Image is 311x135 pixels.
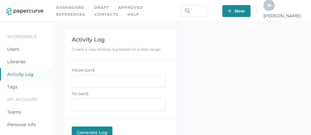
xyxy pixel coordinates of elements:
span: [PERSON_NAME] [263,13,304,24]
a: Users [7,46,19,52]
img: plus-white.e19ec114.svg [228,9,231,13]
button: New [222,5,251,17]
input: Search Workspace [181,5,207,17]
div: help [127,11,139,18]
span: New [228,5,245,17]
a: Personal Info [7,122,36,127]
i: arrow_right [267,19,271,23]
a: Activity Log [7,71,34,77]
a: References [56,11,85,18]
span: FROM DATE [72,68,95,73]
a: Tags [7,84,18,90]
div: Activity Log [72,36,169,43]
span: J K [267,3,272,8]
a: Teams [7,109,21,115]
div: Create a new activity log based on a date range. [72,47,169,52]
a: Contacts [95,11,118,18]
a: Approved [118,4,143,11]
a: Libraries [7,59,26,65]
img: papercurve-logo-colour.7244d18c.svg [7,8,44,15]
img: search.bf03fe8b.svg [185,8,190,14]
span: TO DATE [72,92,89,96]
a: Dashboard [56,4,85,11]
a: Draft [94,4,109,11]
